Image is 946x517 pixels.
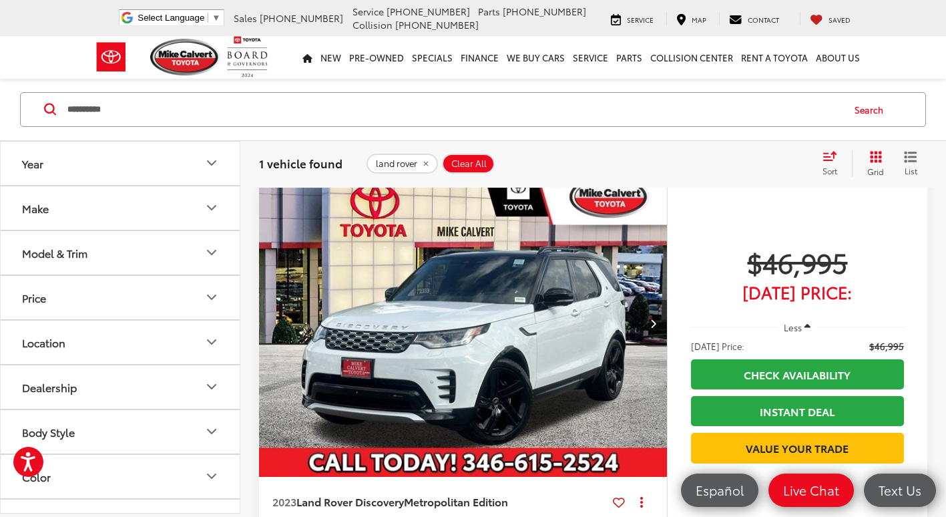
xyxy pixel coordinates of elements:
div: Make [22,202,49,214]
a: Value Your Trade [691,433,904,463]
span: Contact [748,15,779,25]
a: About Us [812,36,864,79]
button: Clear All [442,154,495,174]
span: Clear All [451,158,487,169]
button: Less [778,315,818,339]
a: Instant Deal [691,396,904,426]
span: Grid [867,166,884,177]
span: Text Us [872,482,928,498]
a: Parts [612,36,646,79]
span: Less [784,321,802,333]
a: Check Availability [691,359,904,389]
span: Collision [352,18,393,31]
a: Home [298,36,316,79]
span: Land Rover Discovery [296,494,404,509]
a: Specials [408,36,457,79]
button: PricePrice [1,276,241,319]
button: LocationLocation [1,321,241,364]
a: New [316,36,345,79]
a: Pre-Owned [345,36,408,79]
button: Next image [640,300,667,347]
a: Text Us [864,474,936,507]
span: Parts [478,5,500,18]
span: [DATE] Price: [691,285,904,299]
span: $46,995 [869,339,904,353]
a: Map [666,12,716,25]
span: 1 vehicle found [259,155,342,171]
div: Location [204,335,220,351]
button: Grid View [852,150,894,177]
img: Mike Calvert Toyota [150,39,221,75]
span: Map [692,15,706,25]
button: Model & TrimModel & Trim [1,231,241,275]
div: Color [22,470,51,483]
div: Body Style [204,424,220,440]
span: [PHONE_NUMBER] [503,5,586,18]
a: Español [681,474,758,507]
span: Español [689,482,750,498]
div: Model & Trim [204,245,220,261]
span: List [904,165,917,176]
div: Dealership [22,381,77,393]
a: Finance [457,36,503,79]
div: Color [204,469,220,485]
div: Year [204,156,220,172]
span: Sales [234,11,257,25]
button: Search [842,93,903,126]
button: List View [894,150,927,177]
button: MakeMake [1,186,241,230]
div: Body Style [22,425,75,438]
button: Body StyleBody Style [1,410,241,454]
a: Select Language​ [138,13,220,23]
span: $46,995 [691,245,904,279]
a: Contact [719,12,789,25]
a: 2023 Land Rover Discovery Metropolitan Edition2023 Land Rover Discovery Metropolitan Edition2023 ... [258,170,668,477]
span: [PHONE_NUMBER] [387,5,470,18]
span: Live Chat [776,482,846,498]
span: 2023 [272,494,296,509]
img: Toyota [86,35,136,79]
div: Location [22,336,65,349]
div: Dealership [204,379,220,395]
span: Saved [829,15,851,25]
span: dropdown dots [640,496,643,507]
button: remove land%20rover [367,154,438,174]
span: ▼ [212,13,220,23]
a: Service [569,36,612,79]
a: Rent a Toyota [737,36,812,79]
input: Search by Make, Model, or Keyword [66,94,842,126]
div: 2023 Land Rover Discovery Metropolitan Edition 0 [258,170,668,477]
div: Price [204,290,220,306]
button: Actions [630,490,654,514]
span: [DATE] Price: [691,339,744,353]
a: Service [601,12,664,25]
a: Live Chat [768,474,854,507]
button: YearYear [1,142,241,185]
button: ColorColor [1,455,241,498]
span: Service [627,15,654,25]
a: My Saved Vehicles [800,12,861,25]
span: Sort [822,165,837,176]
span: Metropolitan Edition [404,494,508,509]
button: Select sort value [816,150,852,177]
span: [PHONE_NUMBER] [260,11,343,25]
span: Service [352,5,384,18]
div: Price [22,291,46,304]
img: 2023 Land Rover Discovery Metropolitan Edition [258,170,668,478]
a: Collision Center [646,36,737,79]
button: DealershipDealership [1,365,241,409]
div: Year [22,157,43,170]
a: WE BUY CARS [503,36,569,79]
span: Select Language [138,13,204,23]
span: land rover [376,158,417,169]
a: 2023Land Rover DiscoveryMetropolitan Edition [272,494,608,509]
div: Model & Trim [22,246,87,259]
span: [PHONE_NUMBER] [395,18,479,31]
div: Make [204,200,220,216]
